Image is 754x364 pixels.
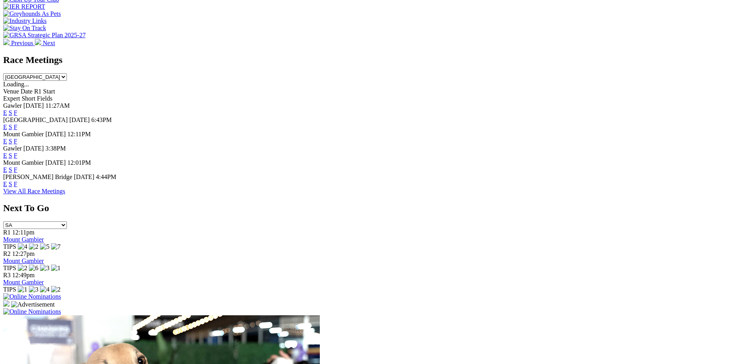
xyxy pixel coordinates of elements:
a: Next [35,40,55,46]
span: 12:11pm [12,229,34,236]
img: GRSA Strategic Plan 2025-27 [3,32,85,39]
img: 7 [51,243,61,250]
a: F [14,138,17,145]
span: Mount Gambier [3,159,44,166]
span: Loading... [3,81,29,88]
img: Online Nominations [3,293,61,300]
img: 2 [51,286,61,293]
img: chevron-right-pager-white.svg [35,39,41,45]
a: Previous [3,40,35,46]
span: Mount Gambier [3,131,44,137]
span: 3:38PM [46,145,66,152]
img: Industry Links [3,17,47,25]
span: Previous [11,40,33,46]
span: [DATE] [69,116,90,123]
a: E [3,181,7,187]
a: Mount Gambier [3,279,44,286]
a: E [3,166,7,173]
img: 1 [51,265,61,272]
span: R3 [3,272,11,278]
span: 12:11PM [67,131,91,137]
a: F [14,181,17,187]
img: chevron-left-pager-white.svg [3,39,9,45]
img: Online Nominations [3,308,61,315]
span: 12:49pm [12,272,35,278]
span: [DATE] [46,131,66,137]
img: 3 [29,286,38,293]
img: 2 [18,265,27,272]
span: [GEOGRAPHIC_DATA] [3,116,68,123]
a: S [9,109,12,116]
img: 2 [29,243,38,250]
span: 6:43PM [91,116,112,123]
img: 4 [40,286,49,293]
span: 11:27AM [46,102,70,109]
img: 3 [40,265,49,272]
a: E [3,138,7,145]
span: 12:01PM [67,159,91,166]
img: Advertisement [11,301,55,308]
a: F [14,124,17,130]
a: S [9,181,12,187]
a: View All Race Meetings [3,188,65,194]
a: E [3,109,7,116]
span: Gawler [3,102,22,109]
img: 6 [29,265,38,272]
span: [PERSON_NAME] Bridge [3,173,72,180]
a: E [3,152,7,159]
span: TIPS [3,286,16,293]
span: Expert [3,95,20,102]
a: F [14,109,17,116]
a: E [3,124,7,130]
img: Stay On Track [3,25,46,32]
a: F [14,166,17,173]
span: Date [21,88,32,95]
span: Venue [3,88,19,95]
a: S [9,152,12,159]
span: Short [22,95,36,102]
span: Fields [37,95,52,102]
span: R2 [3,250,11,257]
img: IER REPORT [3,3,45,10]
h2: Next To Go [3,203,751,213]
a: S [9,138,12,145]
a: F [14,152,17,159]
span: [DATE] [46,159,66,166]
a: S [9,124,12,130]
h2: Race Meetings [3,55,751,65]
img: 1 [18,286,27,293]
span: 12:27pm [12,250,35,257]
img: 15187_Greyhounds_GreysPlayCentral_Resize_SA_WebsiteBanner_300x115_2025.jpg [3,300,9,307]
span: [DATE] [74,173,95,180]
span: [DATE] [23,102,44,109]
img: Greyhounds As Pets [3,10,61,17]
span: TIPS [3,243,16,250]
a: Mount Gambier [3,257,44,264]
a: Mount Gambier [3,236,44,243]
span: [DATE] [23,145,44,152]
span: TIPS [3,265,16,271]
span: 4:44PM [96,173,116,180]
a: S [9,166,12,173]
span: Gawler [3,145,22,152]
span: R1 Start [34,88,55,95]
span: R1 [3,229,11,236]
span: Next [43,40,55,46]
img: 4 [18,243,27,250]
img: 5 [40,243,49,250]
